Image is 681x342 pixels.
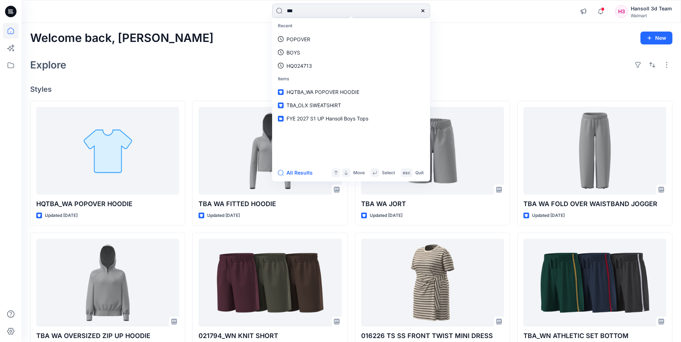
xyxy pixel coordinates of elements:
[286,89,359,95] span: HQTBA_WA POPOVER HOODIE
[631,13,672,18] div: Walmart
[278,168,317,177] button: All Results
[207,212,240,219] p: Updated [DATE]
[523,239,666,327] a: TBA_WN ATHLETIC SET BOTTOM
[30,85,672,94] h4: Styles
[361,199,504,209] p: TBA WA JORT
[274,72,429,86] p: Items
[353,169,365,177] p: Move
[36,239,179,327] a: TBA WA OVERSIZED ZIP UP HOODIE
[415,169,424,177] p: Quit
[45,212,78,219] p: Updated [DATE]
[274,99,429,112] a: TBA_OLX SWEATSHIRT
[631,4,672,13] div: Hansoll 3d Team
[523,199,666,209] p: TBA WA FOLD OVER WAISTBAND JOGGER
[286,115,368,122] span: FYE 2027 S1 UP Hansoll Boys Tops
[532,212,565,219] p: Updated [DATE]
[615,5,628,18] div: H3
[640,32,672,44] button: New
[286,102,341,108] span: TBA_OLX SWEATSHIRT
[361,239,504,327] a: 016226 TS SS FRONT TWIST MINI DRESS
[274,33,429,46] a: POPOVER
[361,107,504,195] a: TBA WA JORT
[274,85,429,99] a: HQTBA_WA POPOVER HOODIE
[36,199,179,209] p: HQTBA_WA POPOVER HOODIE
[199,331,341,341] p: 021794_WN KNIT SHORT
[274,19,429,33] p: Recent
[274,46,429,59] a: BOYS
[286,35,310,43] p: POPOVER
[199,239,341,327] a: 021794_WN KNIT SHORT
[370,212,402,219] p: Updated [DATE]
[274,59,429,72] a: HQ024713
[382,169,395,177] p: Select
[199,107,341,195] a: TBA WA FITTED HOODIE
[523,107,666,195] a: TBA WA FOLD OVER WAISTBAND JOGGER
[286,62,312,70] p: HQ024713
[361,331,504,341] p: 016226 TS SS FRONT TWIST MINI DRESS
[274,112,429,125] a: FYE 2027 S1 UP Hansoll Boys Tops
[199,199,341,209] p: TBA WA FITTED HOODIE
[523,331,666,341] p: TBA_WN ATHLETIC SET BOTTOM
[30,32,214,45] h2: Welcome back, [PERSON_NAME]
[30,59,66,71] h2: Explore
[403,169,410,177] p: esc
[36,331,179,341] p: TBA WA OVERSIZED ZIP UP HOODIE
[286,49,300,56] p: BOYS
[36,107,179,195] a: HQTBA_WA POPOVER HOODIE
